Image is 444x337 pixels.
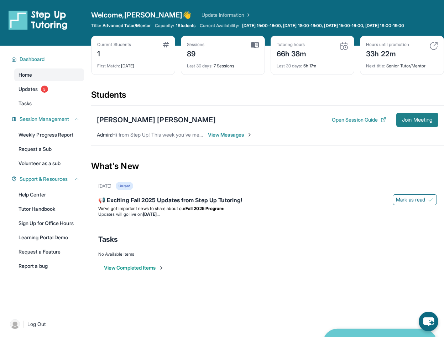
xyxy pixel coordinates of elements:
[14,143,84,155] a: Request a Sub
[9,10,68,30] img: logo
[98,211,437,217] li: Updates will go live on
[19,100,32,107] span: Tasks
[366,42,409,47] div: Hours until promotion
[14,245,84,258] a: Request a Feature
[97,47,131,59] div: 1
[340,42,348,50] img: card
[14,231,84,244] a: Learning Portal Demo
[97,115,216,125] div: [PERSON_NAME] [PERSON_NAME]
[112,132,356,138] span: Hi from Step Up! This week you’ve met for 0 minutes and this month you’ve met for 5 hours. Happy ...
[14,157,84,170] a: Volunteer as a sub
[103,23,150,29] span: Advanced Tutor/Mentor
[14,203,84,215] a: Tutor Handbook
[176,23,196,29] span: 1 Students
[242,23,404,29] span: [DATE] 15:00-16:00, [DATE] 18:00-19:00, [DATE] 15:00-16:00, [DATE] 18:00-19:00
[17,56,80,63] button: Dashboard
[98,196,437,206] div: 📢 Exciting Fall 2025 Updates from Step Up Tutoring!
[396,113,438,127] button: Join Meeting
[98,251,437,257] div: No Available Items
[20,56,45,63] span: Dashboard
[277,47,307,59] div: 66h 38m
[10,319,20,329] img: user-img
[429,42,438,50] img: card
[208,131,252,138] span: View Messages
[20,175,68,183] span: Support & Resources
[14,83,84,96] a: Updates3
[202,11,251,19] a: Update Information
[27,321,46,328] span: Log Out
[116,182,133,190] div: Unread
[332,116,386,123] button: Open Session Guide
[187,59,259,69] div: 7 Sessions
[251,42,259,48] img: card
[104,264,164,271] button: View Completed Items
[186,206,224,211] strong: Fall 2025 Program:
[7,316,84,332] a: |Log Out
[41,86,48,93] span: 3
[14,188,84,201] a: Help Center
[14,68,84,81] a: Home
[241,23,406,29] a: [DATE] 15:00-16:00, [DATE] 18:00-19:00, [DATE] 15:00-16:00, [DATE] 18:00-19:00
[17,116,80,123] button: Session Management
[163,42,169,47] img: card
[200,23,239,29] span: Current Availability:
[366,63,385,68] span: Next title :
[14,260,84,272] a: Report a bug
[187,47,205,59] div: 89
[393,194,437,205] button: Mark as read
[17,175,80,183] button: Support & Resources
[91,150,444,182] div: What's New
[396,196,425,203] span: Mark as read
[19,71,32,78] span: Home
[91,10,192,20] span: Welcome, [PERSON_NAME] 👋
[143,211,160,217] strong: [DATE]
[187,42,205,47] div: Sessions
[277,59,349,69] div: 5h 17m
[14,217,84,230] a: Sign Up for Office Hours
[91,23,101,29] span: Title:
[277,63,302,68] span: Last 30 days :
[247,132,252,138] img: Chevron-Right
[14,97,84,110] a: Tasks
[366,47,409,59] div: 33h 22m
[187,63,213,68] span: Last 30 days :
[97,42,131,47] div: Current Students
[98,183,111,189] div: [DATE]
[97,59,169,69] div: [DATE]
[91,89,444,105] div: Students
[98,206,186,211] span: We’ve got important news to share about our
[19,86,38,93] span: Updates
[419,312,438,331] button: chat-button
[277,42,307,47] div: Tutoring hours
[98,234,118,244] span: Tasks
[402,118,433,122] span: Join Meeting
[23,320,25,328] span: |
[97,132,112,138] span: Admin :
[366,59,438,69] div: Senior Tutor/Mentor
[155,23,174,29] span: Capacity:
[20,116,69,123] span: Session Management
[14,128,84,141] a: Weekly Progress Report
[97,63,120,68] span: First Match :
[244,11,251,19] img: Chevron Right
[428,197,434,203] img: Mark as read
